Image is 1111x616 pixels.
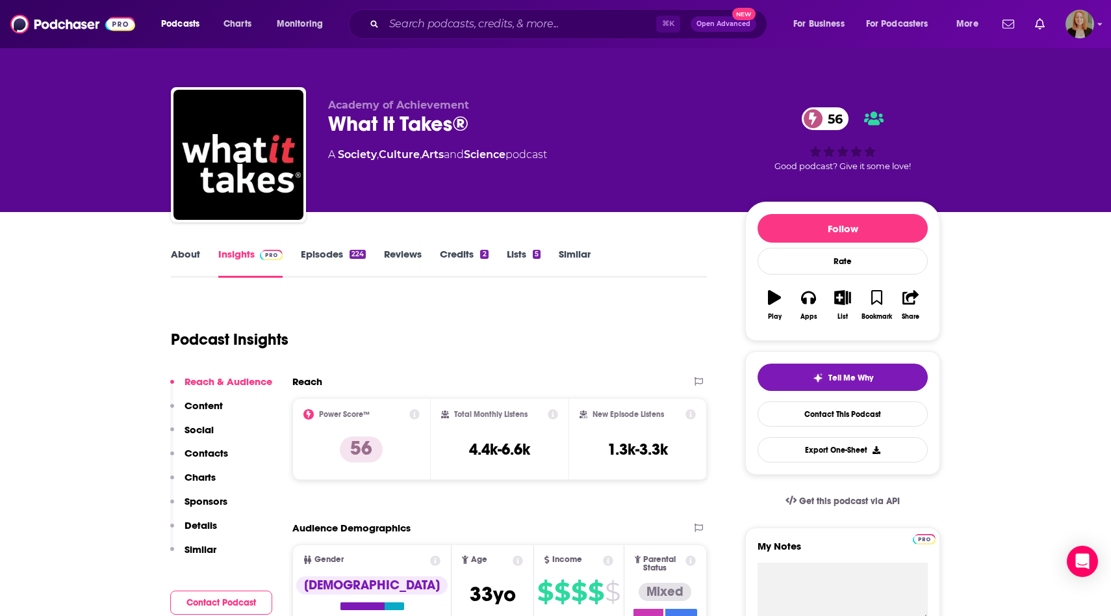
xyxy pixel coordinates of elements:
[170,423,214,448] button: Social
[607,440,668,459] h3: 1.3k-3.3k
[1066,10,1094,38] img: User Profile
[768,313,782,321] div: Play
[656,16,680,33] span: ⌘ K
[791,282,825,328] button: Apps
[173,90,303,220] a: What It Takes®
[185,399,223,412] p: Content
[593,410,664,419] h2: New Episode Listens
[292,522,411,534] h2: Audience Demographics
[758,364,928,391] button: tell me why sparkleTell Me Why
[301,248,366,278] a: Episodes224
[296,576,448,595] div: [DEMOGRAPHIC_DATA]
[758,401,928,427] a: Contact This Podcast
[185,471,216,483] p: Charts
[894,282,928,328] button: Share
[444,148,464,161] span: and
[828,373,873,383] span: Tell Me Why
[185,519,217,531] p: Details
[328,147,547,163] div: A podcast
[340,436,383,462] p: 56
[223,15,251,33] span: Charts
[10,12,135,36] img: Podchaser - Follow, Share and Rate Podcasts
[507,248,541,278] a: Lists5
[758,248,928,275] div: Rate
[185,447,228,459] p: Contacts
[902,313,919,321] div: Share
[384,248,422,278] a: Reviews
[554,582,570,602] span: $
[913,532,936,544] a: Pro website
[784,14,861,34] button: open menu
[758,540,928,563] label: My Notes
[559,248,591,278] a: Similar
[470,582,516,607] span: 33 yo
[152,14,216,34] button: open menu
[464,148,505,161] a: Science
[775,485,910,517] a: Get this podcast via API
[793,15,845,33] span: For Business
[170,543,216,567] button: Similar
[422,148,444,161] a: Arts
[292,375,322,388] h2: Reach
[338,148,377,161] a: Society
[691,16,756,32] button: Open AdvancedNew
[758,282,791,328] button: Play
[170,375,272,399] button: Reach & Audience
[170,519,217,543] button: Details
[384,14,656,34] input: Search podcasts, credits, & more...
[185,375,272,388] p: Reach & Audience
[537,582,553,602] span: $
[440,248,488,278] a: Credits2
[997,13,1019,35] a: Show notifications dropdown
[480,250,488,259] div: 2
[552,556,582,564] span: Income
[947,14,995,34] button: open menu
[802,107,849,130] a: 56
[799,496,900,507] span: Get this podcast via API
[161,15,199,33] span: Podcasts
[277,15,323,33] span: Monitoring
[866,15,928,33] span: For Podcasters
[170,471,216,495] button: Charts
[260,250,283,260] img: Podchaser Pro
[377,148,379,161] span: ,
[268,14,340,34] button: open menu
[185,495,227,507] p: Sponsors
[1067,546,1098,577] div: Open Intercom Messenger
[350,250,366,259] div: 224
[774,161,911,171] span: Good podcast? Give it some love!
[696,21,750,27] span: Open Advanced
[758,214,928,243] button: Follow
[745,99,940,180] div: 56Good podcast? Give it some love!
[469,440,530,459] h3: 4.4k-6.6k
[328,99,469,111] span: Academy of Achievement
[471,556,487,564] span: Age
[571,582,587,602] span: $
[860,282,893,328] button: Bookmark
[1066,10,1094,38] span: Logged in as emckenzie
[185,423,214,436] p: Social
[800,313,817,321] div: Apps
[361,9,780,39] div: Search podcasts, credits, & more...
[420,148,422,161] span: ,
[314,556,344,564] span: Gender
[732,8,756,20] span: New
[170,591,272,615] button: Contact Podcast
[837,313,848,321] div: List
[170,495,227,519] button: Sponsors
[171,248,200,278] a: About
[913,534,936,544] img: Podchaser Pro
[1030,13,1050,35] a: Show notifications dropdown
[815,107,849,130] span: 56
[605,582,620,602] span: $
[813,373,823,383] img: tell me why sparkle
[319,410,370,419] h2: Power Score™
[826,282,860,328] button: List
[171,330,288,349] h1: Podcast Insights
[858,14,947,34] button: open menu
[379,148,420,161] a: Culture
[454,410,528,419] h2: Total Monthly Listens
[1066,10,1094,38] button: Show profile menu
[215,14,259,34] a: Charts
